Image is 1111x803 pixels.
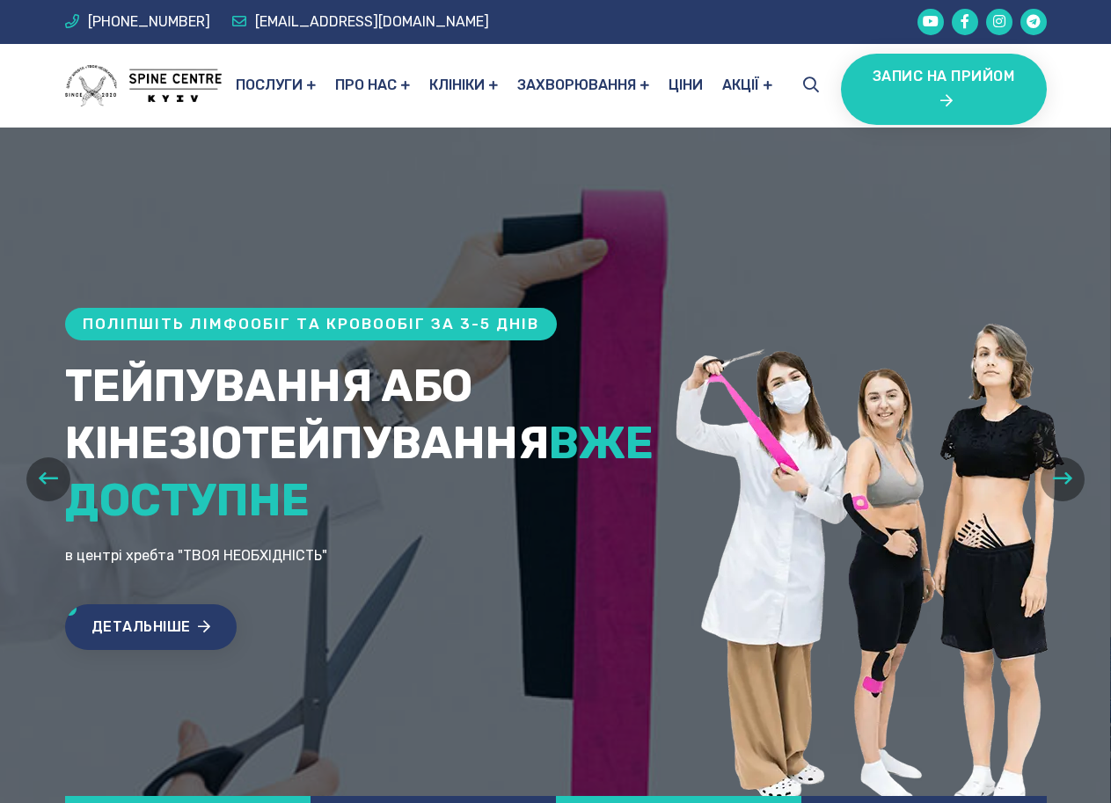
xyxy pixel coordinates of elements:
[65,308,557,339] h6: Поліпшіть лімфообіг та кровообіг за 3-5 днів
[65,604,238,651] a: Детальніше
[841,54,1047,126] div: Запис на прийом
[65,10,210,35] a: [PHONE_NUMBER]
[236,44,316,128] a: Послуги
[722,44,772,128] a: Акції
[255,13,489,30] span: [EMAIL_ADDRESS][DOMAIN_NAME]
[65,65,222,106] img: logo
[429,44,498,128] a: Клініки
[65,543,629,569] p: в центрі хребта "ТВОЯ НЕОБХІДНІСТЬ"
[65,358,629,529] h1: Тейпування або кінезіотейпування
[669,44,703,128] a: Ціни
[232,10,489,35] a: [EMAIL_ADDRESS][DOMAIN_NAME]
[335,44,410,128] a: Про нас
[65,417,654,527] span: вже доступне
[517,44,649,128] a: Захворювання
